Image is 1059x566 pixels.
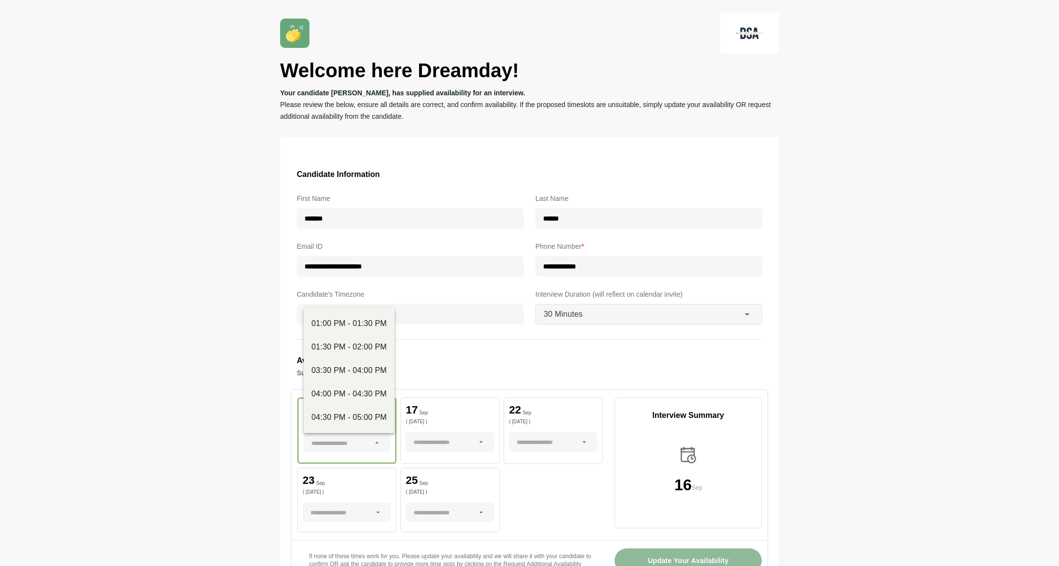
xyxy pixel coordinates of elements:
[311,318,387,329] div: 01:00 PM - 01:30 PM
[297,193,524,204] label: First Name
[674,477,692,493] p: 16
[316,481,325,486] p: Sep
[311,412,387,423] div: 04:30 PM - 05:00 PM
[406,490,494,495] p: ( [DATE] )
[280,99,779,122] p: Please review the below, ensure all details are correct, and confirm availability. If the propose...
[535,193,762,204] label: Last Name
[311,388,387,400] div: 04:00 PM - 04:30 PM
[297,240,524,252] label: Email ID
[303,475,314,486] p: 23
[419,411,428,415] p: Sep
[311,365,387,376] div: 03:30 PM - 04:00 PM
[692,483,702,493] p: Sep
[678,445,699,465] img: calender
[303,490,391,495] p: ( [DATE] )
[311,341,387,353] div: 01:30 PM - 02:00 PM
[509,405,521,415] p: 22
[297,288,524,300] label: Candidate's Timezone
[615,410,761,421] p: Interview Summary
[720,13,779,54] img: logo
[280,87,779,99] p: Your candidate [PERSON_NAME], has supplied availability for an interview.
[406,419,494,424] p: ( [DATE] )
[509,419,597,424] p: ( [DATE] )
[297,367,762,379] h4: Suggested Timeslots
[419,481,428,486] p: Sep
[297,168,762,181] h3: Candidate Information
[535,288,762,300] label: Interview Duration (will reflect on calendar invite)
[406,475,418,486] p: 25
[297,354,762,367] h3: Availability
[280,58,779,83] h1: Welcome here Dreamday!
[544,308,583,321] span: 30 Minutes
[406,405,418,415] p: 17
[535,240,762,252] label: Phone Number
[523,411,531,415] p: Sep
